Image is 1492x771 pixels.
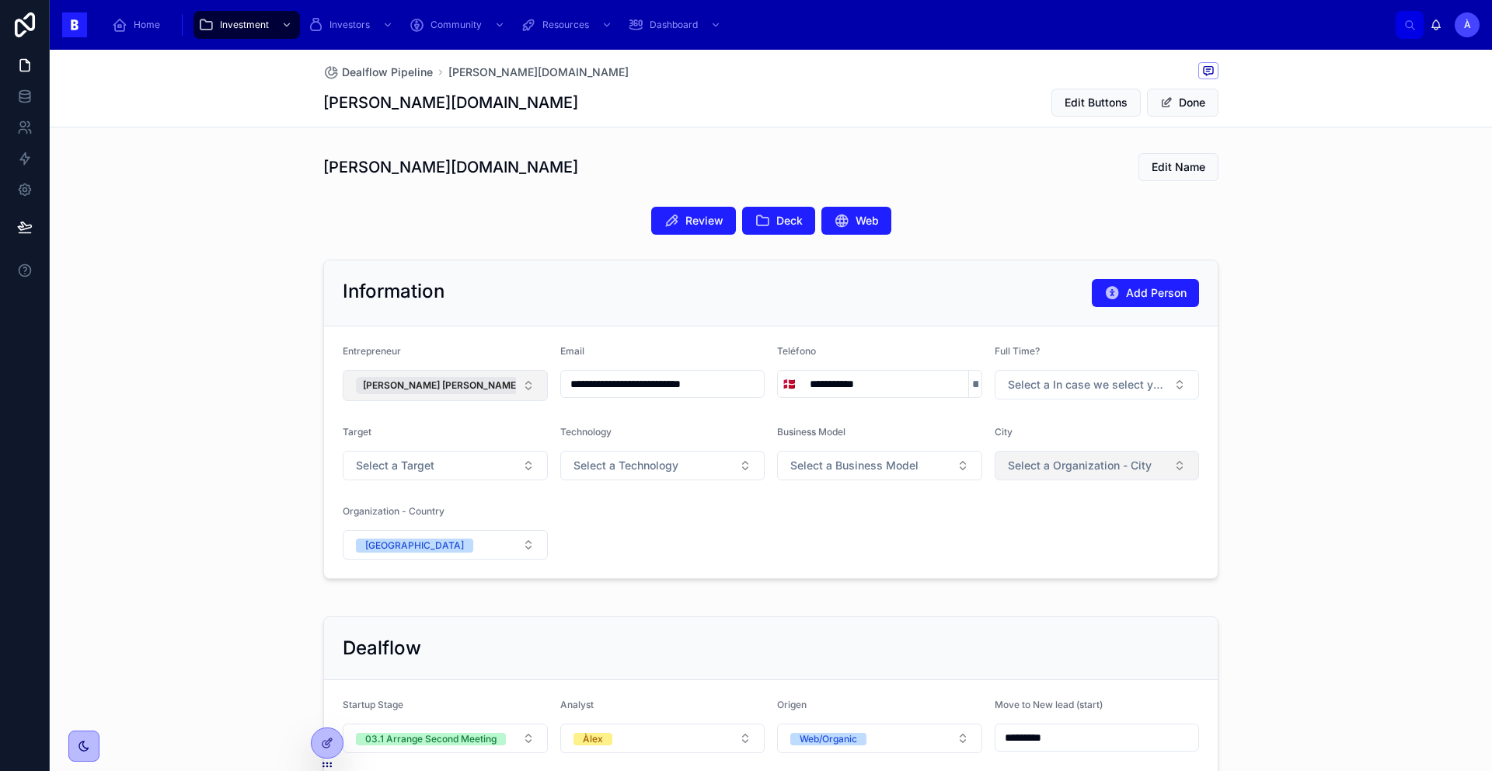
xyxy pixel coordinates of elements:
button: Web [821,207,891,235]
span: [PERSON_NAME] [PERSON_NAME] [363,379,519,392]
span: Organization - Country [343,505,444,517]
button: Select Button [777,724,982,753]
button: Select Button [560,724,765,753]
span: Business Model [777,426,845,438]
h2: Dealflow [343,636,421,661]
a: Investment [193,11,300,39]
img: App logo [62,12,87,37]
span: Deck [776,213,803,229]
span: Select a Organization - City [1008,458,1152,473]
span: Target [343,426,371,438]
div: [GEOGRAPHIC_DATA] [365,539,464,553]
a: Dealflow Pipeline [323,65,433,80]
button: Review [651,207,736,235]
button: Select Button [343,370,548,401]
span: Add Person [1126,285,1187,301]
span: Investors [329,19,370,31]
button: Done [1147,89,1218,117]
span: Dealflow Pipeline [342,65,433,80]
span: Review [685,213,723,229]
button: Select Button [995,451,1200,480]
span: Full Time? [995,345,1040,357]
span: Investment [220,19,269,31]
span: Teléfono [777,345,816,357]
span: Select a Technology [573,458,678,473]
button: Select Button [778,370,800,398]
span: 🇩🇰 [783,376,796,392]
div: scrollable content [99,8,1396,42]
span: Edit Name [1152,159,1205,175]
span: Select a Business Model [790,458,919,473]
button: Select Button [343,724,548,753]
a: Home [107,11,171,39]
h1: [PERSON_NAME][DOMAIN_NAME] [323,92,578,113]
span: Select a Target [356,458,434,473]
h1: [PERSON_NAME][DOMAIN_NAME] [323,156,578,178]
a: [PERSON_NAME][DOMAIN_NAME] [448,65,629,80]
span: Community [431,19,482,31]
h2: Information [343,279,444,304]
span: Dashboard [650,19,698,31]
div: 03.1 Arrange Second Meeting [365,733,497,745]
button: Select Button [560,451,765,480]
button: Edit Name [1138,153,1218,181]
div: Àlex [583,733,603,745]
span: Select a In case we select your project, could you commit to working on it full-time? [1008,377,1168,392]
a: Dashboard [623,11,729,39]
button: Select Button [777,451,982,480]
button: Select Button [995,370,1200,399]
a: Resources [516,11,620,39]
span: Analyst [560,699,594,710]
span: City [995,426,1013,438]
span: Entrepreneur [343,345,401,357]
span: Edit Buttons [1065,95,1128,110]
span: Origen [777,699,807,710]
span: Web [856,213,879,229]
a: Community [404,11,513,39]
button: Unselect ALEX [573,731,612,746]
button: Unselect 5718 [356,377,542,394]
span: Startup Stage [343,699,403,710]
a: Investors [303,11,401,39]
button: Select Button [343,451,548,480]
button: Add Person [1092,279,1199,307]
span: Email [560,345,584,357]
span: Technology [560,426,612,438]
span: Resources [542,19,589,31]
button: Edit Buttons [1051,89,1141,117]
button: Deck [742,207,815,235]
button: Select Button [343,530,548,560]
span: Move to New lead (start) [995,699,1103,710]
span: Home [134,19,160,31]
span: À [1464,19,1471,31]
